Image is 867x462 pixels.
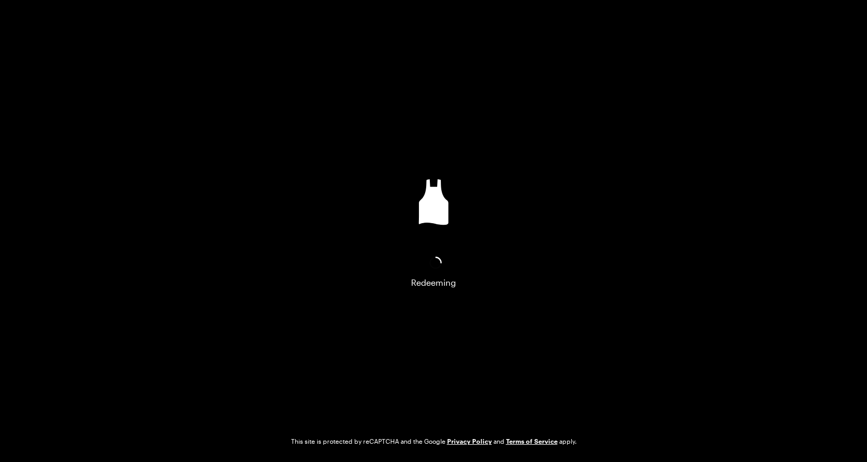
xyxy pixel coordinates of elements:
[398,17,470,26] img: tastemade
[398,17,470,29] a: Go to Tastemade Homepage
[506,436,558,445] a: Google Terms of Service
[447,436,492,445] a: Google Privacy Policy
[411,276,456,289] span: Redeeming
[291,437,576,445] div: This site is protected by reCAPTCHA and the Google and apply.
